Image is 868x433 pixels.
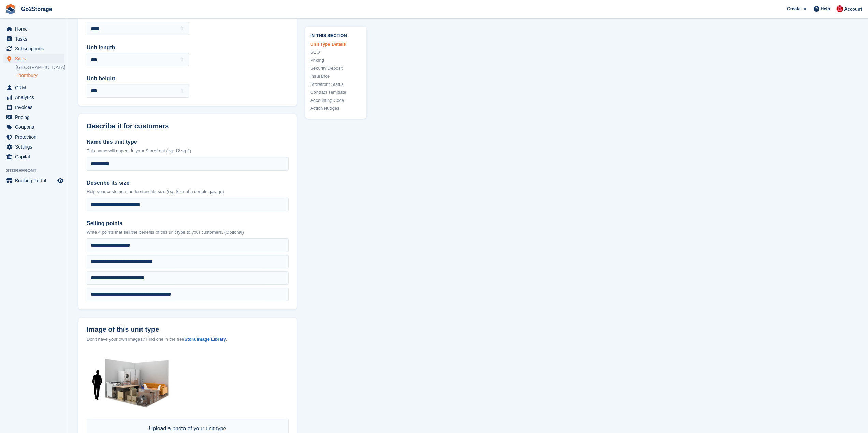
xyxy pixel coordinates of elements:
[3,132,64,142] a: menu
[15,112,56,122] span: Pricing
[15,34,56,44] span: Tasks
[87,326,289,334] label: Image of this unit type
[15,103,56,112] span: Invoices
[87,336,289,343] div: Don't have your own images? Find one in the free .
[3,44,64,53] a: menu
[3,112,64,122] a: menu
[56,176,64,185] a: Preview store
[15,176,56,185] span: Booking Portal
[3,142,64,152] a: menu
[310,49,361,56] a: SEO
[310,105,361,112] a: Action Nudges
[844,6,862,13] span: Account
[87,179,289,187] label: Describe its size
[821,5,830,12] span: Help
[310,41,361,48] a: Unit Type Details
[16,72,64,79] a: Thornbury
[3,54,64,63] a: menu
[15,44,56,53] span: Subscriptions
[16,64,64,71] a: [GEOGRAPHIC_DATA]
[310,32,361,38] span: In this section
[87,219,289,228] label: Selling points
[310,57,361,64] a: Pricing
[15,54,56,63] span: Sites
[310,73,361,80] a: Insurance
[87,229,289,236] p: Write 4 points that sell the benefits of this unit type to your customers. (Optional)
[87,188,289,195] p: Help your customers understand its size (eg: Size of a double garage)
[87,44,189,52] label: Unit length
[15,152,56,161] span: Capital
[87,351,174,416] img: 100-sqft-unit.jpg
[15,83,56,92] span: CRM
[310,97,361,104] a: Accounting Code
[184,337,226,342] a: Stora Image Library
[15,132,56,142] span: Protection
[310,65,361,72] a: Security Deposit
[15,93,56,102] span: Analytics
[87,138,289,146] label: Name this unit type
[87,148,289,154] p: This name will appear in your Storefront (eg: 12 sq ft)
[3,103,64,112] a: menu
[787,5,800,12] span: Create
[310,81,361,88] a: Storefront Status
[15,24,56,34] span: Home
[3,152,64,161] a: menu
[3,83,64,92] a: menu
[310,89,361,96] a: Contract Template
[15,122,56,132] span: Coupons
[15,142,56,152] span: Settings
[3,93,64,102] a: menu
[3,176,64,185] a: menu
[3,34,64,44] a: menu
[6,167,68,174] span: Storefront
[87,122,289,130] h2: Describe it for customers
[87,75,189,83] label: Unit height
[3,24,64,34] a: menu
[3,122,64,132] a: menu
[18,3,55,15] a: Go2Storage
[5,4,16,14] img: stora-icon-8386f47178a22dfd0bd8f6a31ec36ba5ce8667c1dd55bd0f319d3a0aa187defe.svg
[836,5,843,12] img: James Pearson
